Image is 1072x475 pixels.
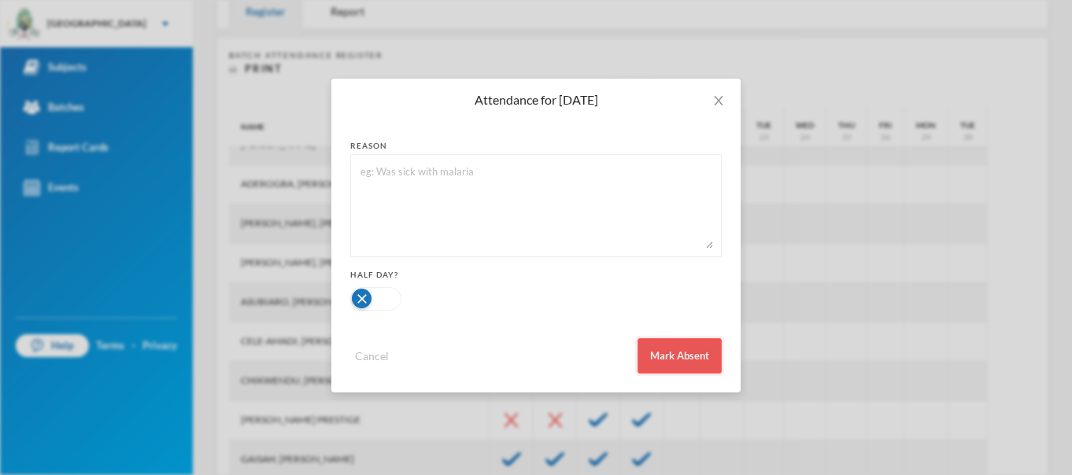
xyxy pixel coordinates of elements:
div: reason [350,140,722,152]
div: Half Day? [350,269,722,281]
i: icon: close [712,94,725,107]
button: Mark Absent [638,338,722,374]
button: Close [697,79,741,123]
button: Cancel [350,347,394,365]
div: Attendance for [DATE] [350,91,722,109]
